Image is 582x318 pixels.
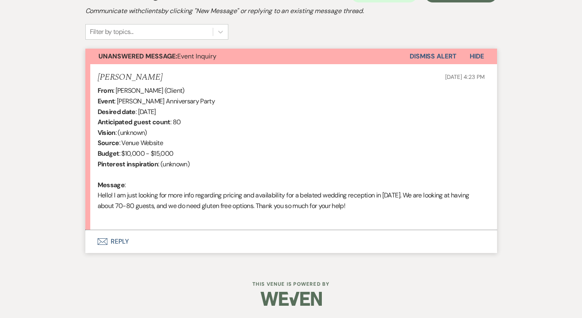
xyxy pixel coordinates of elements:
img: Weven Logo [261,284,322,313]
div: Filter by topics... [90,27,134,37]
b: Vision [98,128,116,137]
button: Dismiss Alert [410,49,457,64]
b: Budget [98,149,119,158]
h5: [PERSON_NAME] [98,72,163,83]
b: From [98,86,113,95]
b: Pinterest inspiration [98,160,158,168]
b: Message [98,181,125,189]
h2: Communicate with clients by clicking "New Message" or replying to an existing message thread. [85,6,497,16]
b: Event [98,97,115,105]
b: Desired date [98,107,136,116]
div: : [PERSON_NAME] (Client) : [PERSON_NAME] Anniversary Party : [DATE] : 80 : (unknown) : Venue Webs... [98,85,485,222]
b: Source [98,139,119,147]
strong: Unanswered Message: [98,52,177,60]
span: [DATE] 4:23 PM [445,73,484,81]
span: Event Inquiry [98,52,216,60]
button: Hide [457,49,497,64]
span: Hide [470,52,484,60]
button: Unanswered Message:Event Inquiry [85,49,410,64]
b: Anticipated guest count [98,118,170,126]
button: Reply [85,230,497,253]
